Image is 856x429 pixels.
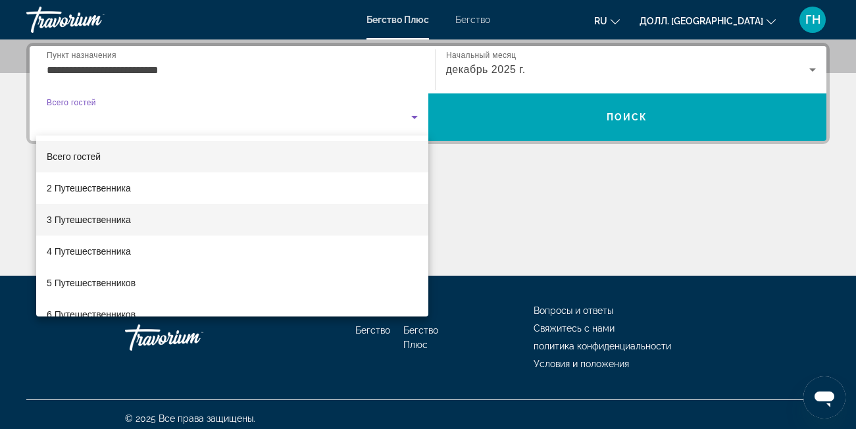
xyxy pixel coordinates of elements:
[47,151,101,162] ya-tr-span: Всего гостей
[803,376,845,418] iframe: Кнопка запуска окна обмена сообщениями
[47,214,131,225] ya-tr-span: 3 Путешественника
[47,183,131,193] ya-tr-span: 2 Путешественника
[47,246,131,257] ya-tr-span: 4 Путешественника
[47,309,136,320] ya-tr-span: 6 Путешественников
[47,278,136,288] ya-tr-span: 5 Путешественников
